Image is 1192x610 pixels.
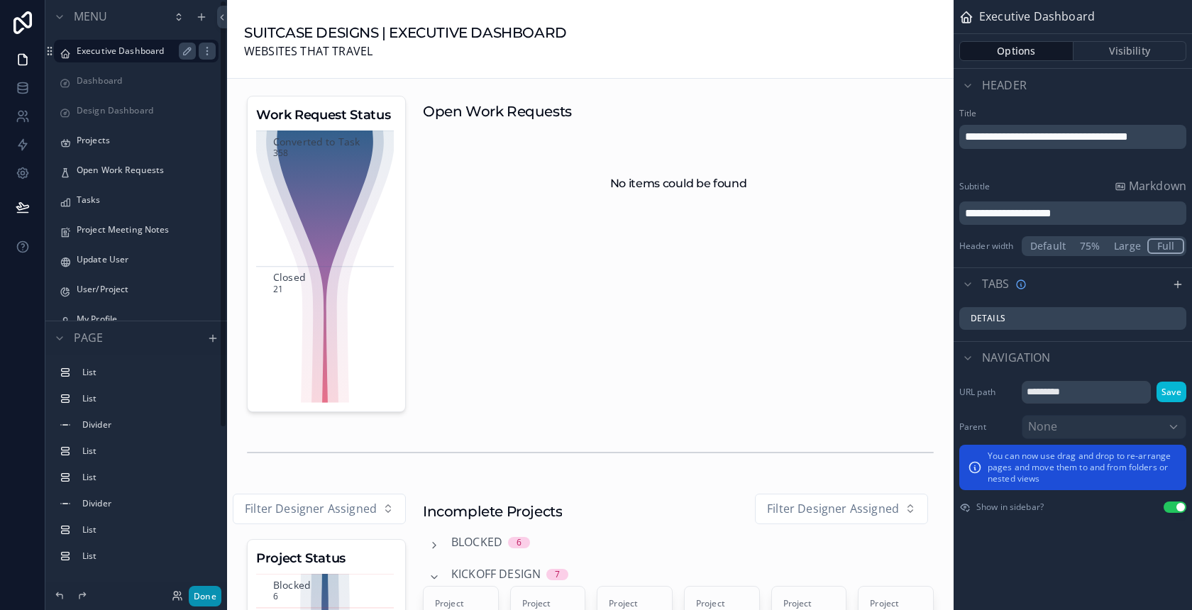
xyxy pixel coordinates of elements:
button: Visibility [1074,41,1187,61]
p: You can now use drag and drop to re-arrange pages and move them to and from folders or nested views [988,450,1178,484]
label: Header width [959,240,1016,252]
label: List [82,367,213,378]
label: Update User [77,254,216,265]
label: Dashboard [77,75,216,87]
h1: SUITCASE DESIGNS | EXECUTIVE DASHBOARD [244,23,567,43]
span: None [1028,418,1058,436]
button: None [1022,415,1186,439]
label: Project Meeting Notes [77,224,216,235]
div: scrollable content [45,355,227,582]
label: My Profile [77,314,216,325]
label: Tasks [77,194,216,206]
label: Projects [77,135,216,146]
span: Navigation [982,349,1051,367]
label: Subtitle [959,181,990,192]
label: List [82,445,213,457]
label: URL path [959,387,1016,398]
label: Divider [82,498,213,509]
label: Executive Dashboard [77,45,190,57]
span: Markdown [1129,177,1186,196]
a: Markdown [1115,177,1186,196]
button: Save [1157,382,1186,402]
button: Large [1108,238,1147,254]
label: Open Work Requests [77,165,216,176]
div: scrollable content [959,125,1186,149]
span: WEBSITES THAT TRAVEL [244,43,567,61]
button: Select Button [233,494,406,525]
span: Tabs [982,275,1010,294]
span: Header [982,77,1027,95]
label: Title [959,108,1186,119]
label: Details [971,313,1005,324]
label: User/Project [77,284,216,295]
label: List [82,524,213,536]
div: scrollable content [959,201,1186,225]
span: Menu [74,8,108,26]
button: 75% [1072,238,1108,254]
label: Parent [959,421,1016,433]
label: List [82,472,213,483]
label: List [82,550,213,562]
button: Done [189,586,221,606]
label: Design Dashboard [77,105,216,116]
span: Executive Dashboard [979,8,1095,26]
label: Divider [82,419,213,431]
button: Default [1024,238,1072,254]
button: Options [959,41,1074,61]
label: Show in sidebar? [976,501,1044,513]
button: Full [1147,238,1184,254]
label: List [82,393,213,404]
span: Page [74,329,104,348]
